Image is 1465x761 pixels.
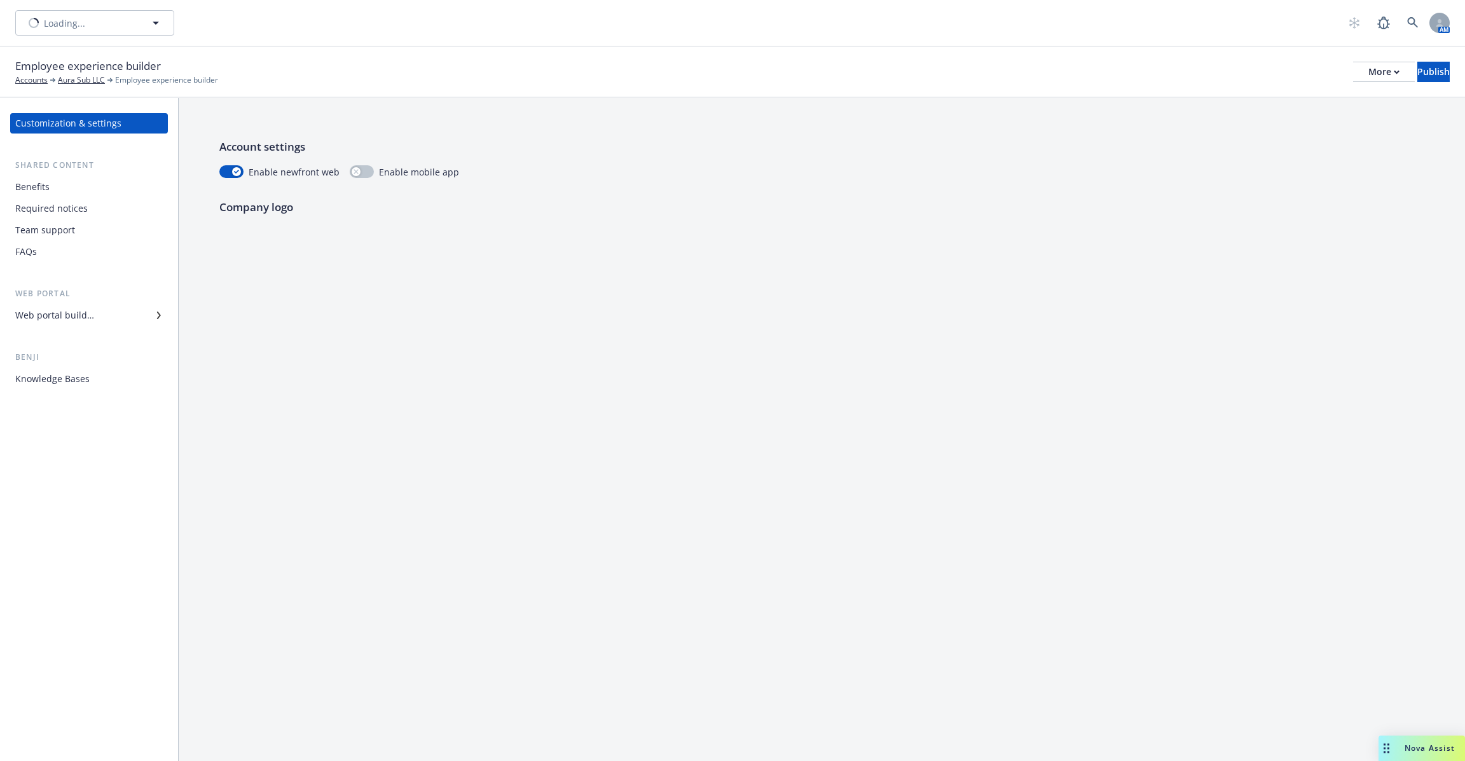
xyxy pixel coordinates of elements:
[15,198,88,219] div: Required notices
[15,369,90,389] div: Knowledge Bases
[10,287,168,300] div: Web portal
[10,351,168,364] div: Benji
[1379,736,1394,761] div: Drag to move
[15,74,48,86] a: Accounts
[15,305,94,326] div: Web portal builder
[44,17,85,30] span: Loading...
[379,165,459,179] span: Enable mobile app
[1342,10,1367,36] a: Start snowing
[10,159,168,172] div: Shared content
[1400,10,1426,36] a: Search
[1417,62,1450,82] button: Publish
[115,74,218,86] span: Employee experience builder
[15,177,50,197] div: Benefits
[10,198,168,219] a: Required notices
[1379,736,1465,761] button: Nova Assist
[1371,10,1396,36] a: Report a Bug
[15,10,174,36] button: Loading...
[1353,62,1415,82] button: More
[10,305,168,326] a: Web portal builder
[15,242,37,262] div: FAQs
[249,165,340,179] span: Enable newfront web
[219,199,1424,216] p: Company logo
[10,242,168,262] a: FAQs
[10,220,168,240] a: Team support
[1405,743,1455,753] span: Nova Assist
[15,220,75,240] div: Team support
[10,177,168,197] a: Benefits
[15,113,121,134] div: Customization & settings
[219,139,1424,155] p: Account settings
[15,58,161,74] span: Employee experience builder
[10,369,168,389] a: Knowledge Bases
[10,113,168,134] a: Customization & settings
[1368,62,1400,81] div: More
[1417,62,1450,81] div: Publish
[58,74,105,86] a: Aura Sub LLC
